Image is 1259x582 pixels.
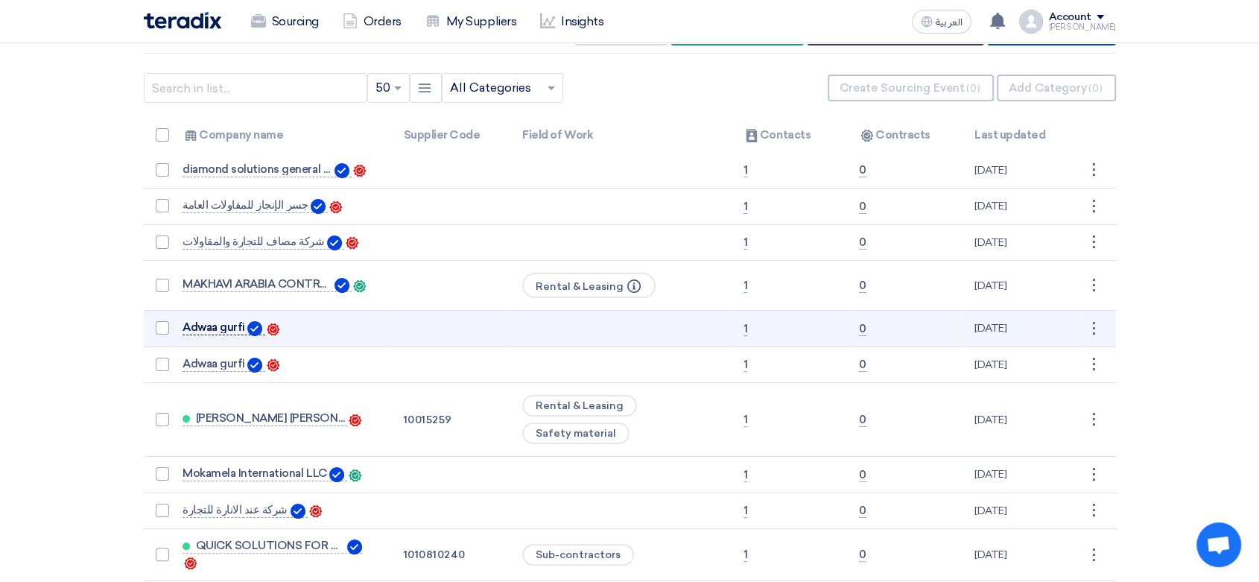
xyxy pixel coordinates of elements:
button: Add Category(0) [997,75,1116,101]
div: ⋮ [1082,352,1106,376]
span: 0 [859,358,866,372]
span: (0) [966,83,980,94]
img: Verified Account [334,163,349,178]
span: العربية [936,17,963,28]
a: شركة عند الانارة للتجارة Verified Account [183,504,308,518]
div: Account [1049,11,1091,24]
img: Verified Account [327,235,342,250]
a: Insights [528,5,615,38]
span: Safety material [522,423,629,444]
img: Verified Account [311,199,326,214]
span: 0 [859,413,866,427]
div: ⋮ [1082,543,1106,567]
button: العربية [912,10,971,34]
div: ⋮ [1082,273,1106,297]
td: 1010810240 [392,529,511,581]
span: [PERSON_NAME] [PERSON_NAME] [196,412,345,424]
th: Field of Work [510,118,732,153]
span: MAKHAVI ARABIA CONTRACTING CO [183,278,332,290]
span: 0 [859,504,866,518]
td: [DATE] [963,493,1082,529]
span: 1 [743,163,748,177]
a: Adwaa gurfi Verified Account [183,321,265,335]
div: ⋮ [1082,158,1106,182]
th: Company name [171,118,392,153]
div: [PERSON_NAME] [1049,23,1116,31]
th: Contacts [732,118,847,153]
span: 1 [743,468,748,482]
div: ⋮ [1082,499,1106,522]
img: Verified Account [247,321,262,336]
span: 1 [743,322,748,336]
a: Sourcing [239,5,331,38]
a: My Suppliers [413,5,528,38]
img: Verified Account [247,358,262,373]
td: [DATE] [963,457,1082,493]
span: 0 [859,279,866,293]
span: 0 [859,548,866,562]
span: جسر الإنجاز للمقاولات العامة [183,199,308,211]
td: [DATE] [963,383,1082,457]
a: Mokamela International LLC Verified Account [183,467,347,481]
img: Verified Account [334,278,349,293]
td: [DATE] [963,224,1082,261]
span: (0) [1088,83,1103,94]
div: ⋮ [1082,408,1106,431]
span: diamond solutions general contracting company [183,163,332,175]
button: Create Sourcing Event(0) [828,75,994,101]
div: ⋮ [1082,317,1106,341]
td: [DATE] [963,189,1082,225]
span: 1 [743,548,748,562]
img: Verified Account [291,504,305,519]
img: Teradix logo [144,12,221,29]
span: 0 [859,235,866,250]
td: [DATE] [963,153,1082,189]
span: 1 [743,200,748,214]
span: شركة مصاف للتجارة والمقاولات [183,235,324,247]
span: 1 [743,279,748,293]
td: [DATE] [963,347,1082,383]
a: Adwaa gurfi Verified Account [183,358,265,372]
th: Supplier Code [392,118,511,153]
span: Rental & Leasing [522,395,637,417]
td: 10015259 [392,383,511,457]
div: ⋮ [1082,230,1106,254]
a: شركة مصاف للتجارة والمقاولات Verified Account [183,235,344,250]
img: Verified Account [329,467,344,482]
td: [DATE] [963,261,1082,311]
span: 0 [859,163,866,177]
a: MAKHAVI ARABIA CONTRACTING CO Verified Account [183,278,352,292]
td: [DATE] [963,311,1082,347]
a: Orders [331,5,413,38]
a: [PERSON_NAME] [PERSON_NAME] [183,412,347,426]
a: diamond solutions general contracting company Verified Account [183,163,352,177]
span: Mokamela International LLC [183,467,327,479]
th: Contracts [847,118,963,153]
span: شركة عند الانارة للتجارة [183,504,288,516]
span: 1 [743,235,748,250]
div: ⋮ [1082,463,1106,487]
span: Sub-contractors [522,544,634,566]
span: 50 [375,79,390,97]
a: جسر الإنجاز للمقاولات العامة Verified Account [183,199,328,213]
td: [DATE] [963,529,1082,581]
th: Last updated [963,118,1082,153]
input: Search in list... [144,73,367,103]
span: 1 [743,413,748,427]
span: 0 [859,468,866,482]
a: Open chat [1196,522,1241,567]
img: Verified Account [347,540,362,554]
div: ⋮ [1082,194,1106,218]
span: Adwaa gurfi [183,358,245,370]
span: 1 [743,358,748,372]
span: Adwaa gurfi [183,321,245,333]
span: Rental & Leasing [522,273,656,298]
span: QUICK SOLUTIONS FOR WATER TRANSPORTATION & D CO. [196,540,345,551]
span: 1 [743,504,748,518]
a: QUICK SOLUTIONS FOR WATER TRANSPORTATION & D CO. Verified Account [183,540,362,554]
img: profile_test.png [1019,10,1043,34]
span: 0 [859,322,866,336]
span: 0 [859,200,866,214]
